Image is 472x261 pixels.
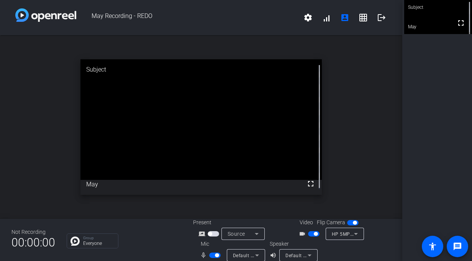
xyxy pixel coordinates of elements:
[332,231,398,237] span: HP 5MP Camera (30c9:0096)
[83,236,114,240] p: Group
[15,8,76,22] img: white-gradient.svg
[456,18,465,28] mat-icon: fullscreen
[340,13,349,22] mat-icon: account_box
[299,229,308,238] mat-icon: videocam_outline
[228,231,245,237] span: Source
[80,59,322,80] div: Subject
[198,229,208,238] mat-icon: screen_share_outline
[377,13,386,22] mat-icon: logout
[317,219,345,227] span: Flip Camera
[270,240,316,248] div: Speaker
[303,13,313,22] mat-icon: settings
[193,219,270,227] div: Present
[233,252,423,258] span: Default - Microphone Array (Intel® Smart Sound Technology for Digital Microphones)
[76,8,299,27] span: May Recording - REDO
[306,179,315,188] mat-icon: fullscreen
[300,219,313,227] span: Video
[359,13,368,22] mat-icon: grid_on
[11,233,55,252] span: 00:00:00
[428,242,437,251] mat-icon: accessibility
[317,8,336,27] button: signal_cellular_alt
[270,251,279,260] mat-icon: volume_up
[70,237,80,246] img: Chat Icon
[453,242,462,251] mat-icon: message
[11,228,55,236] div: Not Recording
[285,252,368,258] span: Default - Speakers (Realtek(R) Audio)
[193,240,270,248] div: Mic
[200,251,209,260] mat-icon: mic_none
[83,241,114,246] p: Everyone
